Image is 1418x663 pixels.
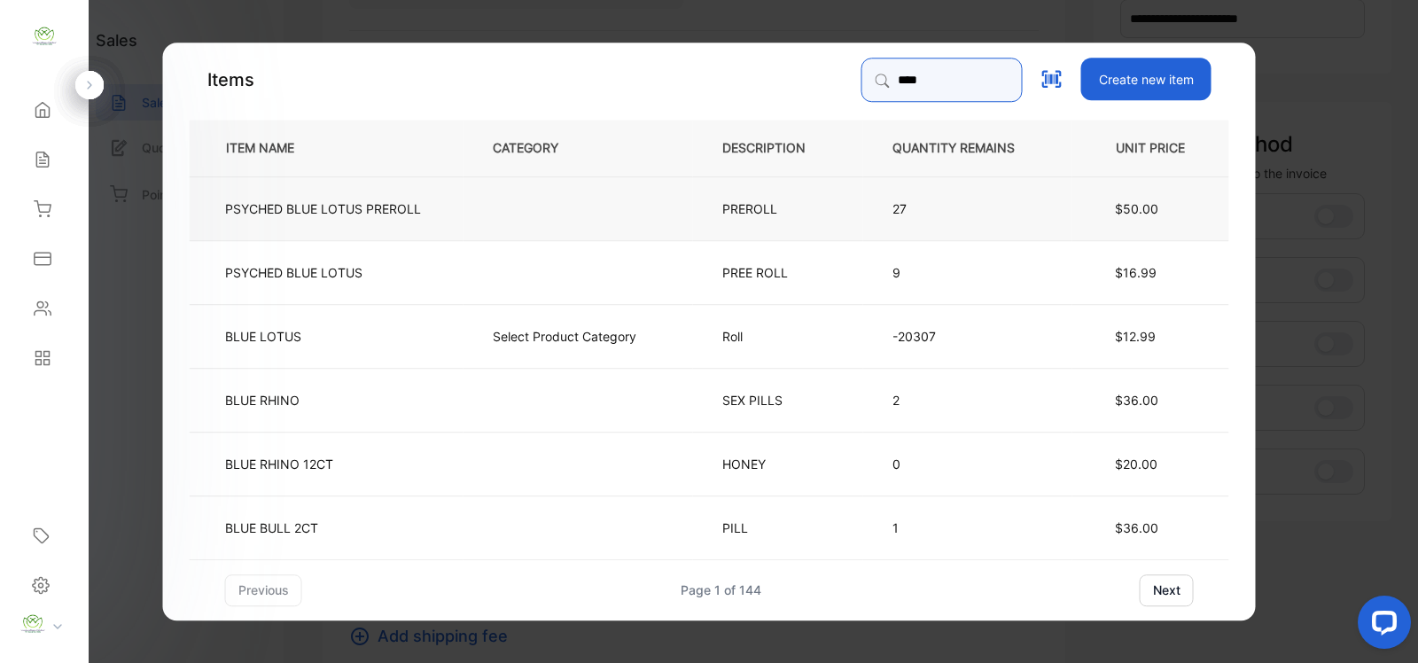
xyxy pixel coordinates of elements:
button: next [1140,574,1194,606]
span: $36.00 [1115,393,1158,408]
img: profile [19,611,46,637]
span: $36.00 [1115,520,1158,535]
p: Select Product Category [493,327,636,346]
p: 9 [892,263,1043,282]
p: PSYCHED BLUE LOTUS PREROLL [225,199,421,218]
p: 27 [892,199,1043,218]
p: BLUE LOTUS [225,327,309,346]
button: Create new item [1081,58,1212,100]
div: Page 1 of 144 [681,581,761,599]
iframe: LiveChat chat widget [1344,589,1418,663]
p: UNIT PRICE [1102,139,1200,158]
p: PREROLL [722,199,777,218]
img: logo [31,23,58,50]
p: PILL [722,519,769,537]
span: $50.00 [1115,201,1158,216]
p: BLUE RHINO 12CT [225,455,333,473]
p: PREE ROLL [722,263,788,282]
p: DESCRIPTION [722,139,834,158]
p: BLUE RHINO [225,391,309,409]
p: CATEGORY [493,139,587,158]
span: $20.00 [1115,456,1157,472]
p: Items [207,66,254,93]
p: SEX PILLS [722,391,783,409]
p: BLUE BULL 2CT [225,519,318,537]
p: -20307 [892,327,1043,346]
button: previous [225,574,302,606]
span: $12.99 [1115,329,1156,344]
p: PSYCHED BLUE LOTUS [225,263,362,282]
p: 1 [892,519,1043,537]
p: QUANTITY REMAINS [892,139,1043,158]
p: HONEY [722,455,769,473]
p: ITEM NAME [219,139,323,158]
p: Roll [722,327,769,346]
p: 0 [892,455,1043,473]
span: $16.99 [1115,265,1157,280]
p: 2 [892,391,1043,409]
